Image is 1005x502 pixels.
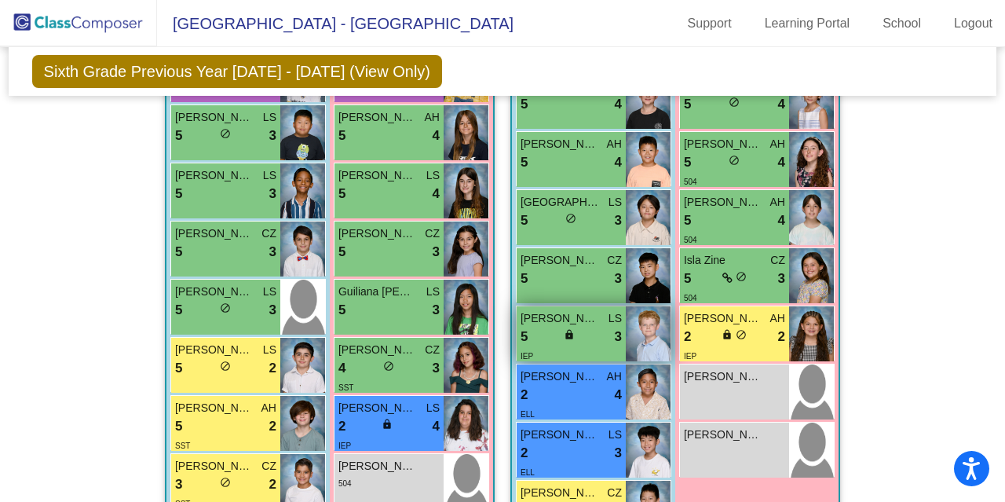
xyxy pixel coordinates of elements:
[770,136,785,152] span: AH
[338,400,417,416] span: [PERSON_NAME]
[433,184,440,204] span: 4
[261,458,276,475] span: CZ
[261,400,276,416] span: AH
[684,178,697,186] span: 504
[220,128,231,139] span: do_not_disturb_alt
[338,416,345,437] span: 2
[521,385,528,405] span: 2
[433,358,440,379] span: 3
[684,152,691,173] span: 5
[941,11,1005,36] a: Logout
[175,416,182,437] span: 5
[521,368,599,385] span: [PERSON_NAME]
[433,242,440,262] span: 3
[433,300,440,321] span: 3
[175,126,182,146] span: 5
[684,269,691,289] span: 5
[521,327,528,347] span: 5
[338,458,417,475] span: [PERSON_NAME]
[426,284,440,300] span: LS
[684,194,762,211] span: [PERSON_NAME]
[736,329,747,340] span: do_not_disturb_alt
[684,236,697,244] span: 504
[269,300,276,321] span: 3
[684,294,697,302] span: 504
[521,485,599,501] span: [PERSON_NAME]
[607,368,622,385] span: AH
[338,184,345,204] span: 5
[770,194,785,211] span: AH
[684,427,762,443] span: [PERSON_NAME]
[338,442,351,450] span: IEP
[433,416,440,437] span: 4
[870,11,934,36] a: School
[608,194,622,211] span: LS
[269,358,276,379] span: 2
[269,242,276,262] span: 3
[521,443,528,464] span: 2
[615,385,622,405] span: 4
[382,419,393,430] span: lock
[770,252,785,269] span: CZ
[175,284,254,300] span: [PERSON_NAME]
[338,342,417,358] span: [PERSON_NAME]
[425,342,440,358] span: CZ
[175,167,254,184] span: [PERSON_NAME]
[607,136,622,152] span: AH
[521,269,528,289] span: 5
[269,126,276,146] span: 3
[521,252,599,269] span: [PERSON_NAME]
[521,211,528,231] span: 5
[338,109,417,126] span: [PERSON_NAME]
[269,416,276,437] span: 2
[521,310,599,327] span: [PERSON_NAME]
[778,94,785,115] span: 4
[521,427,599,443] span: [PERSON_NAME]
[521,152,528,173] span: 5
[521,194,599,211] span: [GEOGRAPHIC_DATA]
[752,11,863,36] a: Learning Portal
[615,269,622,289] span: 3
[684,94,691,115] span: 5
[175,242,182,262] span: 5
[426,167,440,184] span: LS
[684,310,762,327] span: [PERSON_NAME]
[338,358,345,379] span: 4
[338,383,353,392] span: SST
[220,361,231,372] span: do_not_disturb_alt
[175,358,182,379] span: 5
[778,269,785,289] span: 3
[338,479,352,488] span: 504
[220,302,231,313] span: do_not_disturb_alt
[615,94,622,115] span: 4
[338,126,345,146] span: 5
[175,184,182,204] span: 5
[425,109,440,126] span: AH
[778,327,785,347] span: 2
[615,152,622,173] span: 4
[263,167,276,184] span: LS
[675,11,744,36] a: Support
[175,342,254,358] span: [PERSON_NAME]
[175,300,182,321] span: 5
[615,327,622,347] span: 3
[564,329,575,340] span: lock
[608,310,622,327] span: LS
[607,485,622,501] span: CZ
[175,458,254,475] span: [PERSON_NAME]
[684,352,696,361] span: IEP
[729,97,740,108] span: do_not_disturb_alt
[521,468,535,477] span: ELL
[607,252,622,269] span: CZ
[32,55,442,88] span: Sixth Grade Previous Year [DATE] - [DATE] (View Only)
[770,310,785,327] span: AH
[338,167,417,184] span: [PERSON_NAME]
[521,352,533,361] span: IEP
[338,225,417,242] span: [PERSON_NAME]
[433,126,440,146] span: 4
[684,327,691,347] span: 2
[425,225,440,242] span: CZ
[263,284,276,300] span: LS
[338,284,417,300] span: Guiliana [PERSON_NAME]
[263,109,276,126] span: LS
